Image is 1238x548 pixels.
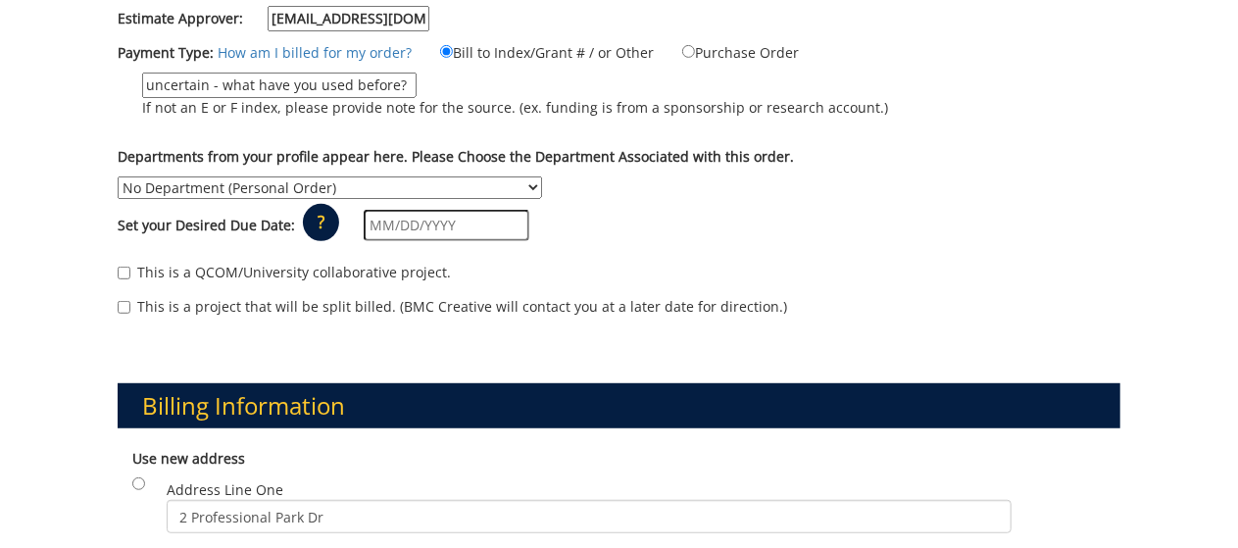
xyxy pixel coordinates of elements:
label: This is a QCOM/University collaborative project. [118,263,451,282]
label: This is a project that will be split billed. (BMC Creative will contact you at a later date for d... [118,297,787,317]
label: Purchase Order [658,41,799,63]
label: Estimate Approver: [118,6,429,31]
input: Purchase Order [682,45,695,58]
input: If not an E or F index, please provide note for the source. (ex. funding is from a sponsorship or... [142,73,417,98]
input: Bill to Index/Grant # / or Other [440,45,453,58]
input: Estimate Approver: [268,6,429,31]
h3: Billing Information [118,383,1120,428]
input: Address Line One [167,500,1011,533]
input: This is a project that will be split billed. (BMC Creative will contact you at a later date for d... [118,301,130,314]
label: Set your Desired Due Date: [118,216,295,235]
label: Departments from your profile appear here. Please Choose the Department Associated with this order. [118,147,794,167]
p: If not an E or F index, please provide note for the source. (ex. funding is from a sponsorship or... [142,98,888,118]
label: Address Line One [167,480,1011,533]
a: How am I billed for my order? [218,43,412,62]
input: This is a QCOM/University collaborative project. [118,267,130,279]
label: Bill to Index/Grant # / or Other [416,41,654,63]
p: ? [303,204,339,241]
label: Payment Type: [118,43,214,63]
input: MM/DD/YYYY [364,210,529,241]
b: Use new address [132,449,245,468]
